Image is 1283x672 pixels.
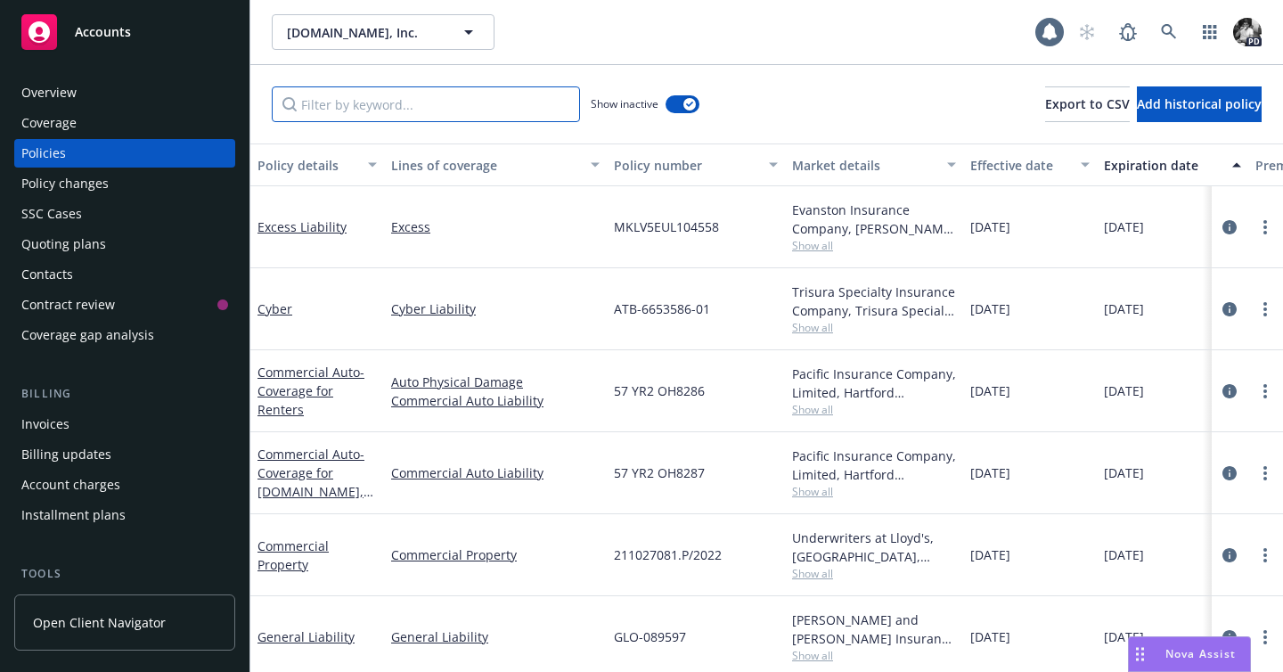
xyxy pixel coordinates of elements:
[257,156,357,175] div: Policy details
[14,501,235,529] a: Installment plans
[1219,627,1240,648] a: circleInformation
[1128,636,1251,672] button: Nova Assist
[970,463,1010,482] span: [DATE]
[792,447,956,484] div: Pacific Insurance Company, Limited, Hartford Insurance Group, Brown & Riding Insurance Services, ...
[1254,545,1276,566] a: more
[14,440,235,469] a: Billing updates
[614,156,758,175] div: Policy number
[1104,156,1222,175] div: Expiration date
[792,365,956,402] div: Pacific Insurance Company, Limited, Hartford Insurance Group, Brown & Riding Insurance Services, ...
[614,299,710,318] span: ATB-6653586-01
[1104,299,1144,318] span: [DATE]
[963,143,1097,186] button: Effective date
[75,25,131,39] span: Accounts
[384,143,607,186] button: Lines of coverage
[970,381,1010,400] span: [DATE]
[1233,18,1262,46] img: photo
[14,260,235,289] a: Contacts
[792,320,956,335] span: Show all
[14,230,235,258] a: Quoting plans
[21,440,111,469] div: Billing updates
[391,299,600,318] a: Cyber Liability
[21,139,66,168] div: Policies
[1045,86,1130,122] button: Export to CSV
[1129,637,1151,671] div: Drag to move
[1219,545,1240,566] a: circleInformation
[14,410,235,438] a: Invoices
[614,545,722,564] span: 211027081.P/2022
[21,109,77,137] div: Coverage
[1219,299,1240,320] a: circleInformation
[1219,463,1240,484] a: circleInformation
[21,471,120,499] div: Account charges
[1045,95,1130,112] span: Export to CSV
[792,648,956,663] span: Show all
[257,300,292,317] a: Cyber
[287,23,441,42] span: [DOMAIN_NAME], Inc.
[21,321,154,349] div: Coverage gap analysis
[21,230,106,258] div: Quoting plans
[14,139,235,168] a: Policies
[1254,299,1276,320] a: more
[33,613,166,632] span: Open Client Navigator
[257,628,355,645] a: General Liability
[14,565,235,583] div: Tools
[792,566,956,581] span: Show all
[1254,217,1276,238] a: more
[1254,463,1276,484] a: more
[21,169,109,198] div: Policy changes
[1254,627,1276,648] a: more
[14,7,235,57] a: Accounts
[21,200,82,228] div: SSC Cases
[391,463,600,482] a: Commercial Auto Liability
[257,218,347,235] a: Excess Liability
[1104,627,1144,646] span: [DATE]
[792,201,956,238] div: Evanston Insurance Company, [PERSON_NAME] Insurance, Brown & Riding Insurance Services, Inc.
[1110,14,1146,50] a: Report a Bug
[250,143,384,186] button: Policy details
[391,545,600,564] a: Commercial Property
[391,373,600,391] a: Auto Physical Damage
[792,238,956,253] span: Show all
[792,611,956,648] div: [PERSON_NAME] and [PERSON_NAME] Insurance Company, [PERSON_NAME] & [PERSON_NAME] Insurance, Brown...
[14,169,235,198] a: Policy changes
[14,385,235,403] div: Billing
[1069,14,1105,50] a: Start snowing
[591,96,658,111] span: Show inactive
[1137,95,1262,112] span: Add historical policy
[792,283,956,320] div: Trisura Specialty Insurance Company, Trisura Specialty Insurance Company, CRC Insurance Services
[14,200,235,228] a: SSC Cases
[614,627,686,646] span: GLO-089597
[970,217,1010,236] span: [DATE]
[257,364,364,418] span: - Coverage for Renters
[1219,217,1240,238] a: circleInformation
[391,391,600,410] a: Commercial Auto Liability
[21,410,69,438] div: Invoices
[391,627,600,646] a: General Liability
[785,143,963,186] button: Market details
[792,156,936,175] div: Market details
[614,217,719,236] span: MKLV5EUL104558
[1104,545,1144,564] span: [DATE]
[391,217,600,236] a: Excess
[257,537,329,573] a: Commercial Property
[1254,381,1276,402] a: more
[970,627,1010,646] span: [DATE]
[614,381,705,400] span: 57 YR2 OH8286
[1192,14,1228,50] a: Switch app
[14,321,235,349] a: Coverage gap analysis
[1104,217,1144,236] span: [DATE]
[21,78,77,107] div: Overview
[792,529,956,566] div: Underwriters at Lloyd's, [GEOGRAPHIC_DATA], Certain Underwriters at [PERSON_NAME] & [PERSON_NAME]
[21,260,73,289] div: Contacts
[14,78,235,107] a: Overview
[272,14,494,50] button: [DOMAIN_NAME], Inc.
[1104,463,1144,482] span: [DATE]
[257,446,364,519] a: Commercial Auto
[792,484,956,499] span: Show all
[607,143,785,186] button: Policy number
[1151,14,1187,50] a: Search
[970,545,1010,564] span: [DATE]
[14,471,235,499] a: Account charges
[21,501,126,529] div: Installment plans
